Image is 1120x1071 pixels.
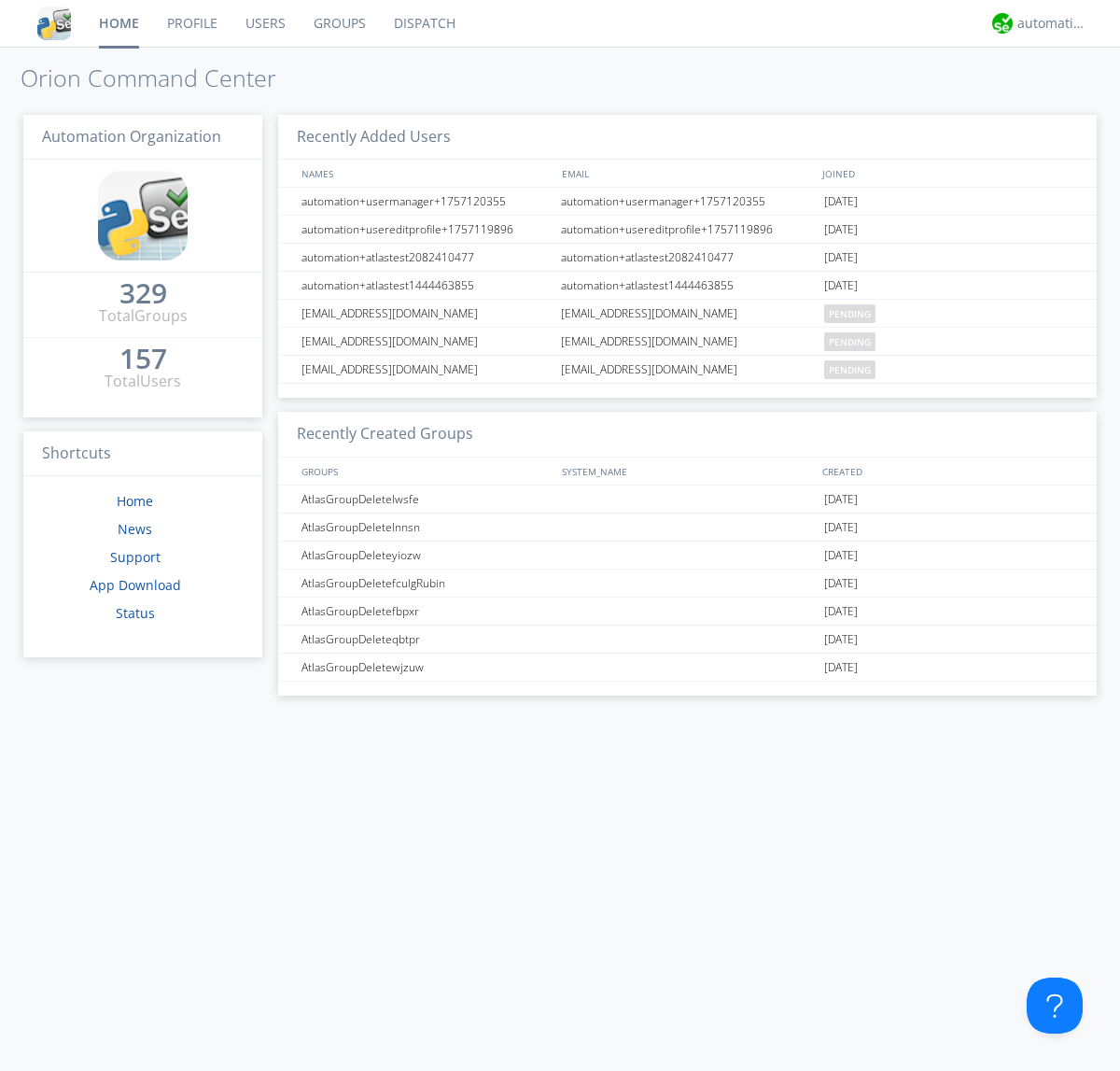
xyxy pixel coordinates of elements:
[278,654,1097,682] a: AtlasGroupDeletewjzuw[DATE]
[110,548,161,566] a: Support
[278,570,1097,598] a: AtlasGroupDeletefculgRubin[DATE]
[824,654,858,682] span: [DATE]
[278,115,1097,161] h3: Recently Added Users
[297,598,555,625] div: AtlasGroupDeletefbpxr
[556,356,819,383] div: [EMAIL_ADDRESS][DOMAIN_NAME]
[992,13,1013,34] img: d2d01cd9b4174d08988066c6d424eccd
[23,431,262,477] h3: Shortcuts
[297,272,555,299] div: automation+atlastest1444463855
[116,604,155,622] a: Status
[297,188,555,215] div: automation+usermanager+1757120355
[1017,14,1087,33] div: automation+atlas
[297,300,555,327] div: [EMAIL_ADDRESS][DOMAIN_NAME]
[119,284,167,305] a: 329
[278,188,1097,216] a: automation+usermanager+1757120355automation+usermanager+1757120355[DATE]
[278,300,1097,328] a: [EMAIL_ADDRESS][DOMAIN_NAME][EMAIL_ADDRESS][DOMAIN_NAME]pending
[42,126,221,147] span: Automation Organization
[119,284,167,303] div: 329
[556,328,819,355] div: [EMAIL_ADDRESS][DOMAIN_NAME]
[824,486,858,514] span: [DATE]
[297,542,555,569] div: AtlasGroupDeleteyiozw
[297,160,553,187] div: NAMES
[278,216,1097,244] a: automation+usereditprofile+1757119896automation+usereditprofile+1757119896[DATE]
[98,171,188,261] img: cddb5a64eb264b2086981ab96f4c1ba7
[818,160,1079,187] div: JOINED
[119,349,167,371] a: 157
[117,492,153,510] a: Home
[278,514,1097,542] a: AtlasGroupDeletelnnsn[DATE]
[297,486,555,513] div: AtlasGroupDeletelwsfe
[824,244,858,272] span: [DATE]
[297,216,555,243] div: automation+usereditprofile+1757119896
[556,272,819,299] div: automation+atlastest1444463855
[297,244,555,271] div: automation+atlastest2082410477
[297,458,553,485] div: GROUPS
[118,520,152,538] a: News
[824,626,858,654] span: [DATE]
[297,514,555,541] div: AtlasGroupDeletelnnsn
[297,328,555,355] div: [EMAIL_ADDRESS][DOMAIN_NAME]
[824,188,858,216] span: [DATE]
[278,486,1097,514] a: AtlasGroupDeletelwsfe[DATE]
[90,576,181,594] a: App Download
[278,244,1097,272] a: automation+atlastest2082410477automation+atlastest2082410477[DATE]
[99,305,188,327] div: Total Groups
[37,7,71,40] img: cddb5a64eb264b2086981ab96f4c1ba7
[824,332,875,351] span: pending
[824,360,875,379] span: pending
[297,654,555,681] div: AtlasGroupDeletewjzuw
[278,328,1097,356] a: [EMAIL_ADDRESS][DOMAIN_NAME][EMAIL_ADDRESS][DOMAIN_NAME]pending
[297,356,555,383] div: [EMAIL_ADDRESS][DOMAIN_NAME]
[556,188,819,215] div: automation+usermanager+1757120355
[824,542,858,570] span: [DATE]
[556,216,819,243] div: automation+usereditprofile+1757119896
[119,349,167,368] div: 157
[297,626,555,653] div: AtlasGroupDeleteqbtpr
[824,272,858,300] span: [DATE]
[1027,978,1083,1034] iframe: Toggle Customer Support
[824,570,858,598] span: [DATE]
[278,272,1097,300] a: automation+atlastest1444463855automation+atlastest1444463855[DATE]
[824,216,858,244] span: [DATE]
[556,300,819,327] div: [EMAIL_ADDRESS][DOMAIN_NAME]
[278,542,1097,570] a: AtlasGroupDeleteyiozw[DATE]
[557,458,818,485] div: SYSTEM_NAME
[824,304,875,323] span: pending
[824,598,858,626] span: [DATE]
[278,626,1097,654] a: AtlasGroupDeleteqbtpr[DATE]
[824,514,858,542] span: [DATE]
[557,160,818,187] div: EMAIL
[105,371,181,392] div: Total Users
[556,244,819,271] div: automation+atlastest2082410477
[278,598,1097,626] a: AtlasGroupDeletefbpxr[DATE]
[818,458,1079,485] div: CREATED
[297,570,555,597] div: AtlasGroupDeletefculgRubin
[278,356,1097,384] a: [EMAIL_ADDRESS][DOMAIN_NAME][EMAIL_ADDRESS][DOMAIN_NAME]pending
[278,412,1097,458] h3: Recently Created Groups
